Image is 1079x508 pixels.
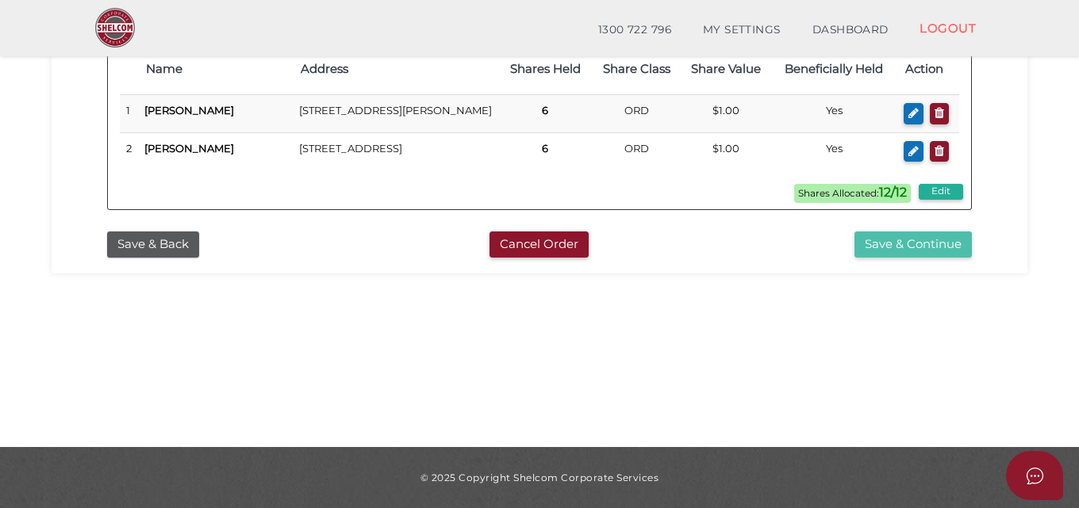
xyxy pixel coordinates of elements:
[542,142,548,155] b: 6
[904,12,992,44] a: LOGOUT
[144,142,234,155] b: [PERSON_NAME]
[490,231,589,258] button: Cancel Order
[293,95,499,133] td: [STREET_ADDRESS][PERSON_NAME]
[120,95,138,133] td: 1
[687,14,797,46] a: MY SETTINGS
[63,471,1016,484] div: © 2025 Copyright Shelcom Corporate Services
[905,63,951,76] h4: Action
[146,63,285,76] h4: Name
[794,184,911,203] span: Shares Allocated:
[582,14,687,46] a: 1300 722 796
[689,63,763,76] h4: Share Value
[879,185,907,200] b: 12/12
[107,231,199,258] button: Save & Back
[301,63,491,76] h4: Address
[293,132,499,170] td: [STREET_ADDRESS]
[779,63,889,76] h4: Beneficially Held
[507,63,584,76] h4: Shares Held
[771,132,897,170] td: Yes
[682,132,771,170] td: $1.00
[797,14,904,46] a: DASHBOARD
[542,104,548,116] b: 6
[592,132,682,170] td: ORD
[919,184,963,200] button: Edit
[592,95,682,133] td: ORD
[771,95,897,133] td: Yes
[1006,451,1063,500] button: Open asap
[682,95,771,133] td: $1.00
[600,63,674,76] h4: Share Class
[854,231,972,258] button: Save & Continue
[144,104,234,116] b: [PERSON_NAME]
[120,132,138,170] td: 2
